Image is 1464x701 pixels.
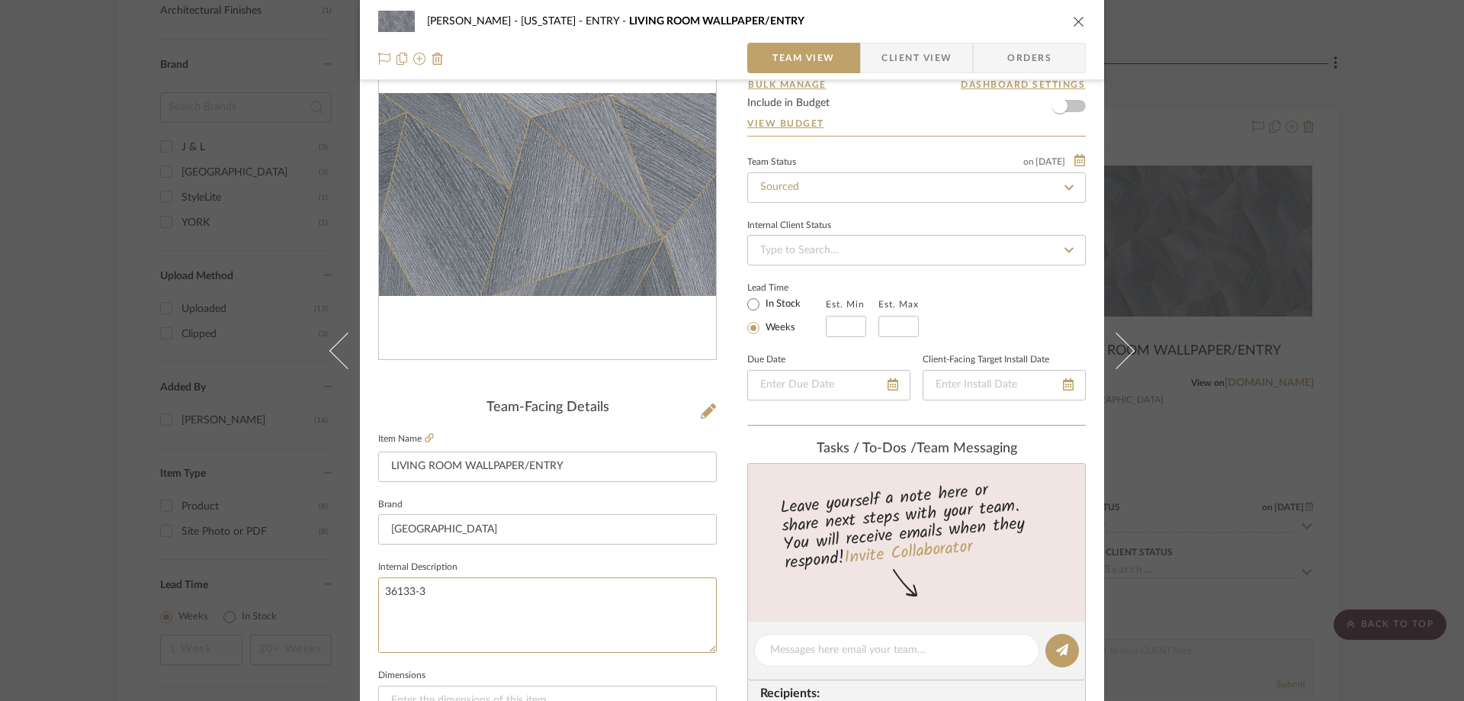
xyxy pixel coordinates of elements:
span: [PERSON_NAME] - [US_STATE] [427,16,586,27]
input: Type to Search… [747,172,1086,203]
span: on [1023,157,1034,166]
button: Bulk Manage [747,78,827,92]
label: Client-Facing Target Install Date [923,356,1049,364]
div: team Messaging [747,441,1086,458]
input: Enter Install Date [923,370,1086,400]
img: c104ca42-63d6-4fa6-a367-8335d52553e5_48x40.jpg [378,6,415,37]
label: Brand [378,501,403,509]
label: In Stock [762,297,801,311]
div: Leave yourself a note here or share next steps with your team. You will receive emails when they ... [746,474,1088,576]
img: c104ca42-63d6-4fa6-a367-8335d52553e5_436x436.jpg [379,93,716,295]
a: View Budget [747,117,1086,130]
button: close [1072,14,1086,28]
span: Tasks / To-Dos / [817,442,917,455]
input: Enter Brand [378,514,717,545]
mat-radio-group: Select item type [747,294,826,337]
div: Team Status [747,159,796,166]
label: Item Name [378,432,434,445]
input: Enter Due Date [747,370,910,400]
span: ENTRY [586,16,629,27]
label: Dimensions [378,672,425,680]
a: Invite Collaborator [843,534,974,572]
label: Est. Max [878,299,919,310]
img: Remove from project [432,53,444,65]
span: Client View [881,43,952,73]
span: [DATE] [1034,156,1067,167]
span: Recipients: [760,687,1079,700]
span: Team View [772,43,835,73]
label: Due Date [747,356,785,364]
label: Est. Min [826,299,865,310]
label: Weeks [762,321,795,335]
label: Internal Description [378,564,457,571]
button: Dashboard Settings [960,78,1086,92]
div: 0 [379,93,716,295]
div: Team-Facing Details [378,400,717,416]
span: Orders [990,43,1068,73]
span: LIVING ROOM WALLPAPER/ENTRY [629,16,804,27]
input: Type to Search… [747,235,1086,265]
div: Internal Client Status [747,222,831,230]
input: Enter Item Name [378,452,717,482]
label: Lead Time [747,281,826,294]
